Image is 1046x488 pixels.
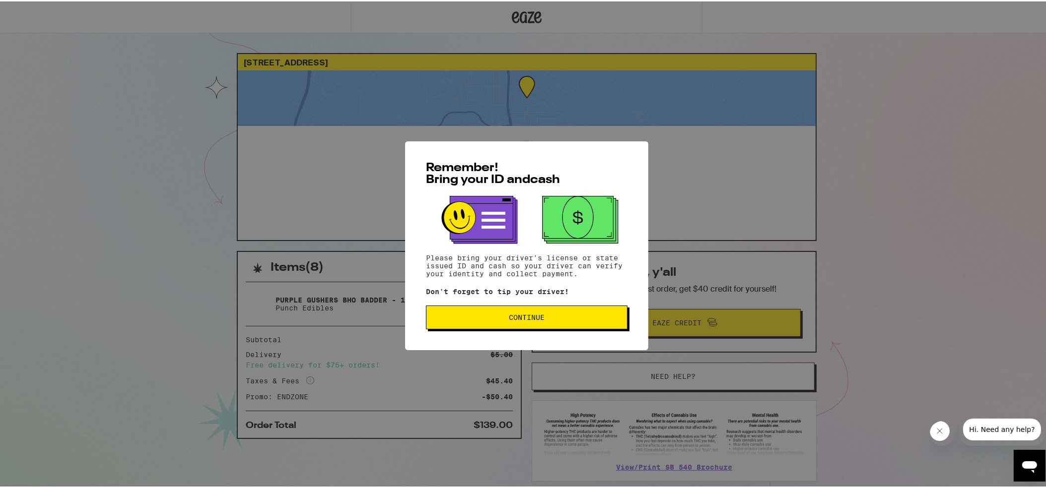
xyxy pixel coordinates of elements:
iframe: Close message [930,420,955,444]
p: Don't forget to tip your driver! [426,286,628,294]
p: Please bring your driver's license or state issued ID and cash so your driver can verify your ide... [426,252,628,276]
span: Continue [509,312,545,319]
iframe: Message from company [959,417,1046,444]
span: Remember! Bring your ID and cash [426,161,560,184]
button: Continue [426,304,628,328]
iframe: Button to launch messaging window [1014,448,1046,480]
